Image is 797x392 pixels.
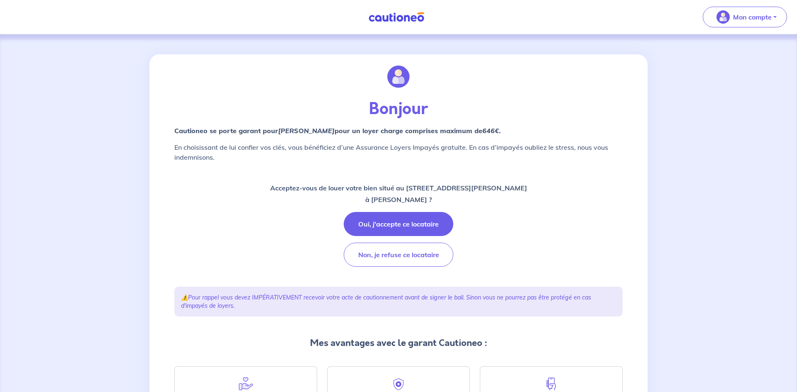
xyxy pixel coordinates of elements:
em: 646€ [482,127,499,135]
img: illu_account_valid_menu.svg [716,10,730,24]
img: hand-phone-blue.svg [544,377,559,391]
p: Mon compte [733,12,772,22]
img: Cautioneo [365,12,428,22]
p: Bonjour [174,99,623,119]
img: help.svg [238,377,253,391]
p: ⚠️ [181,293,616,310]
p: En choisissant de lui confier vos clés, vous bénéficiez d’une Assurance Loyers Impayés gratuite. ... [174,142,623,162]
img: illu_account.svg [387,66,410,88]
em: [PERSON_NAME] [278,127,335,135]
img: security.svg [391,377,406,392]
em: Pour rappel vous devez IMPÉRATIVEMENT recevoir votre acte de cautionnement avant de signer le bai... [181,294,591,309]
strong: Cautioneo se porte garant pour pour un loyer charge comprises maximum de . [174,127,501,135]
p: Acceptez-vous de louer votre bien situé au [STREET_ADDRESS][PERSON_NAME] à [PERSON_NAME] ? [270,182,527,205]
button: illu_account_valid_menu.svgMon compte [703,7,787,27]
button: Oui, j'accepte ce locataire [344,212,453,236]
p: Mes avantages avec le garant Cautioneo : [174,336,623,350]
button: Non, je refuse ce locataire [344,243,453,267]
